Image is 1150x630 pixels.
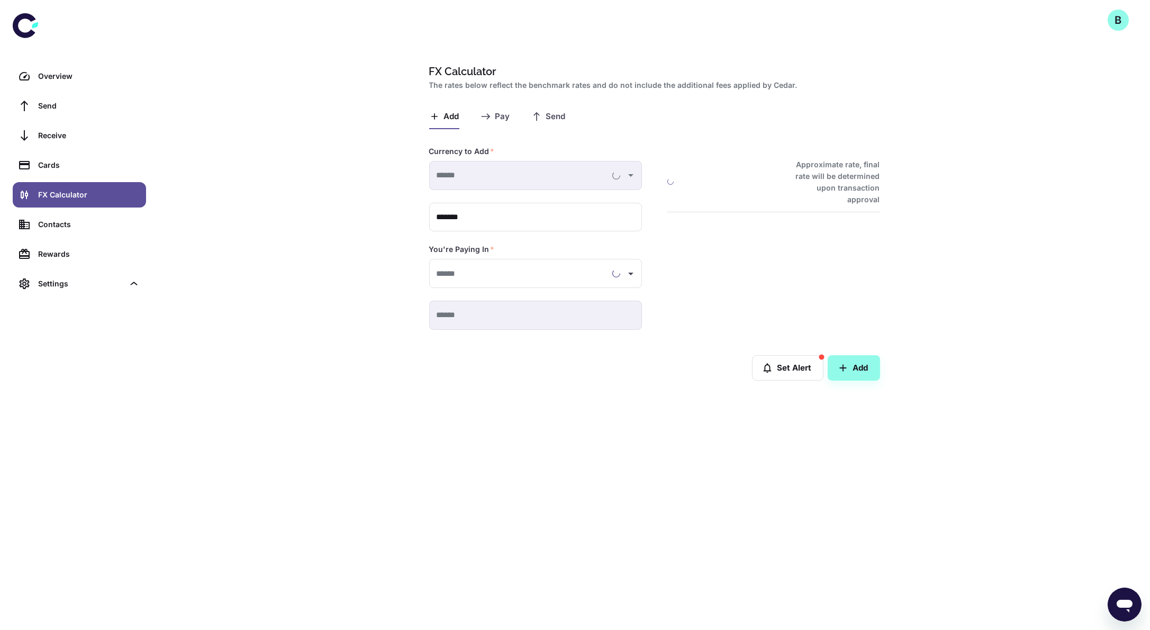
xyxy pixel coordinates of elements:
div: FX Calculator [38,189,140,201]
a: Contacts [13,212,146,237]
a: Receive [13,123,146,148]
h2: The rates below reflect the benchmark rates and do not include the additional fees applied by Cedar. [429,79,876,91]
button: B [1108,10,1129,31]
span: Add [444,112,459,122]
div: Contacts [38,219,140,230]
h6: Approximate rate, final rate will be determined upon transaction approval [784,159,880,205]
span: Pay [495,112,510,122]
div: Settings [38,278,124,290]
h1: FX Calculator [429,64,876,79]
a: FX Calculator [13,182,146,208]
a: Overview [13,64,146,89]
div: Cards [38,159,140,171]
iframe: Button to launch messaging window [1108,588,1142,622]
span: Send [546,112,566,122]
div: Overview [38,70,140,82]
div: Rewards [38,248,140,260]
label: Currency to Add [429,146,495,157]
button: Set Alert [752,355,823,381]
div: Receive [38,130,140,141]
a: Cards [13,152,146,178]
div: Settings [13,271,146,296]
a: Rewards [13,241,146,267]
label: You're Paying In [429,244,495,255]
button: Add [828,355,880,381]
div: Send [38,100,140,112]
button: Open [623,266,638,281]
a: Send [13,93,146,119]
